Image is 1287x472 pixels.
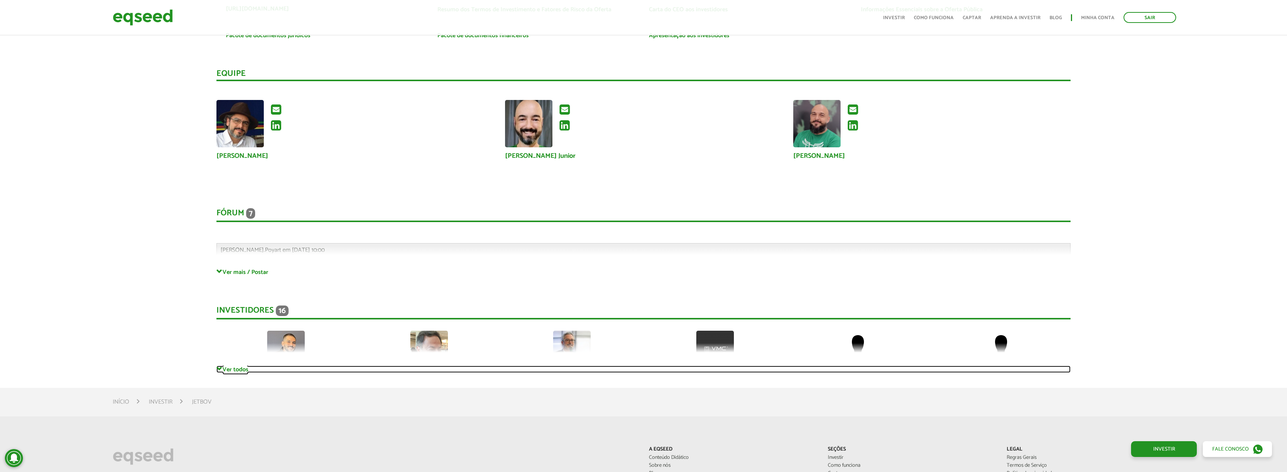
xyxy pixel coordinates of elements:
span: 16 [276,306,289,316]
a: Ver perfil do usuário. [216,100,264,147]
a: Investir [828,455,995,460]
a: Fale conosco [1203,441,1272,457]
img: picture-112313-1743624016.jpg [553,331,591,368]
a: Ver mais / Postar [216,268,1071,275]
a: [PERSON_NAME] [793,153,845,159]
p: A EqSeed [649,446,817,453]
p: Legal [1007,446,1174,453]
a: Investir [149,399,172,405]
a: Como funciona [828,463,995,468]
div: Investidores [216,306,1071,319]
img: default-user.png [982,331,1020,368]
a: Como funciona [914,15,954,20]
p: Seções [828,446,995,453]
a: Conteúdo Didático [649,455,817,460]
a: Ver perfil do usuário. [793,100,841,147]
a: Sair [1124,12,1176,23]
a: Início [113,399,129,405]
a: Sobre nós [649,463,817,468]
a: Regras Gerais [1007,455,1174,460]
img: EqSeed [113,8,173,27]
a: Investir [883,15,905,20]
span: 7 [246,208,255,219]
img: Foto de Xisto Alves de Souza Junior [216,100,264,147]
span: [PERSON_NAME].Poyart em [DATE] 10:00 [221,245,325,255]
a: Aprenda a investir [990,15,1040,20]
img: default-user.png [839,331,877,368]
a: Ver perfil do usuário. [505,100,552,147]
li: JetBov [192,397,212,407]
img: Foto de Josias de Souza [793,100,841,147]
a: Apresentação aos investidores [649,33,729,39]
img: picture-112624-1716663541.png [410,331,448,368]
div: Equipe [216,70,1071,81]
a: Minha conta [1081,15,1115,20]
img: picture-72979-1756068561.jpg [267,331,305,368]
a: Captar [963,15,981,20]
img: EqSeed Logo [113,446,174,467]
a: Blog [1050,15,1062,20]
a: Pacote de documentos jurídicos [226,33,310,39]
img: Foto de Sérgio Hilton Berlotto Junior [505,100,552,147]
a: Termos de Serviço [1007,463,1174,468]
a: [PERSON_NAME] [216,153,268,159]
a: Investir [1131,441,1197,457]
a: [PERSON_NAME] Junior [505,153,576,159]
a: Pacote de documentos financeiros [437,33,529,39]
a: Ver todos [216,366,1071,373]
div: Fórum [216,208,1071,222]
img: picture-100036-1732821753.png [696,331,734,368]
